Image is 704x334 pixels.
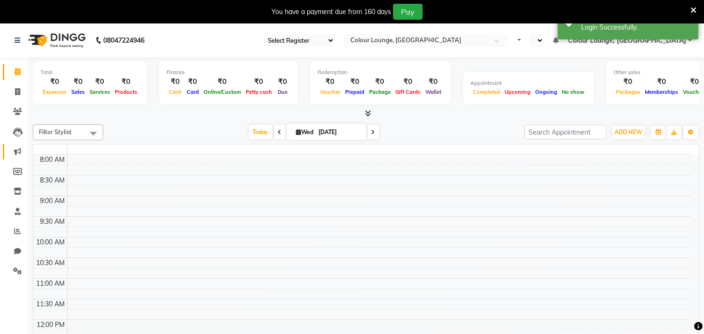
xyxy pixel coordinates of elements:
span: No show [560,89,587,95]
span: Expenses [40,89,69,95]
input: Search Appointment [524,125,606,139]
span: Products [113,89,140,95]
div: ₹0 [184,76,201,87]
button: Pay [393,4,423,20]
span: Completed [470,89,502,95]
span: Cash [167,89,184,95]
div: You have a payment due from 160 days [272,7,391,17]
b: 08047224946 [103,27,144,53]
span: Filter Stylist [39,128,72,136]
button: ADD NEW [612,126,644,139]
div: ₹0 [343,76,367,87]
div: ₹0 [393,76,423,87]
div: Redemption [318,68,444,76]
div: ₹0 [87,76,113,87]
div: ₹0 [274,76,291,87]
span: Package [367,89,393,95]
div: ₹0 [40,76,69,87]
div: Total [40,68,140,76]
div: ₹0 [613,76,643,87]
span: Wallet [423,89,444,95]
span: Upcoming [502,89,533,95]
div: 9:30 AM [38,217,67,227]
div: ₹0 [643,76,681,87]
span: Online/Custom [201,89,243,95]
span: Services [87,89,113,95]
input: 2025-09-03 [316,125,363,139]
div: ₹0 [167,76,184,87]
div: 8:30 AM [38,175,67,185]
div: ₹0 [113,76,140,87]
span: Petty cash [243,89,274,95]
div: ₹0 [69,76,87,87]
div: ₹0 [201,76,243,87]
div: ₹0 [318,76,343,87]
div: ₹0 [367,76,393,87]
span: Memberships [643,89,681,95]
span: Ongoing [533,89,560,95]
span: Prepaid [343,89,367,95]
span: Colour Lounge, [GEOGRAPHIC_DATA] [568,36,686,46]
div: Finance [167,68,291,76]
span: Packages [613,89,643,95]
div: 12:00 PM [35,320,67,330]
span: Card [184,89,201,95]
div: 11:00 AM [35,279,67,288]
div: ₹0 [243,76,274,87]
div: 10:30 AM [35,258,67,268]
span: Gift Cards [393,89,423,95]
div: 8:00 AM [38,155,67,165]
img: logo [24,27,88,53]
div: 11:30 AM [35,299,67,309]
span: Sales [69,89,87,95]
div: Appointment [470,79,587,87]
div: ₹0 [423,76,444,87]
div: 9:00 AM [38,196,67,206]
span: Due [275,89,290,95]
span: Today [249,125,273,139]
span: Wed [294,129,316,136]
div: 10:00 AM [35,237,67,247]
div: Login Successfully. [581,23,691,32]
span: Voucher [318,89,343,95]
span: ADD NEW [614,129,642,136]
